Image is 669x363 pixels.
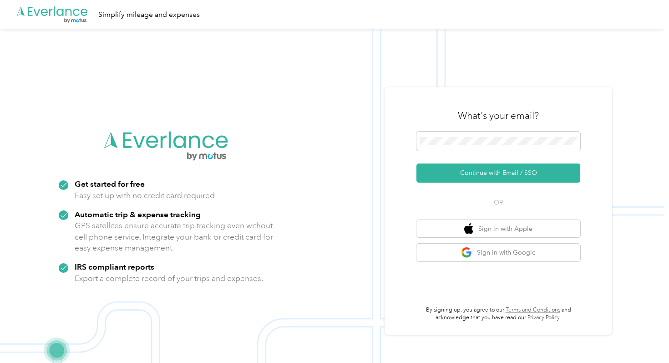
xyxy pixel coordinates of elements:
[461,247,472,258] img: google logo
[416,244,580,261] button: google logoSign in with Google
[416,164,580,183] button: Continue with Email / SSO
[75,210,201,219] strong: Automatic trip & expense tracking
[458,109,539,122] h3: What's your email?
[527,314,560,321] a: Privacy Policy
[75,273,263,284] p: Export a complete record of your trips and expenses.
[464,223,473,235] img: apple logo
[98,9,200,20] div: Simplify mileage and expenses
[416,306,580,322] p: By signing up, you agree to our and acknowledge that you have read our .
[618,312,669,363] iframe: Everlance-gr Chat Button Frame
[416,220,580,238] button: apple logoSign in with Apple
[75,262,154,271] strong: IRS compliant reports
[482,198,514,207] span: OR
[75,190,215,201] p: Easy set up with no credit card required
[75,220,274,254] p: GPS satellites ensure accurate trip tracking even without cell phone service. Integrate your bank...
[75,179,145,189] strong: Get started for free
[506,307,560,313] a: Terms and Conditions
